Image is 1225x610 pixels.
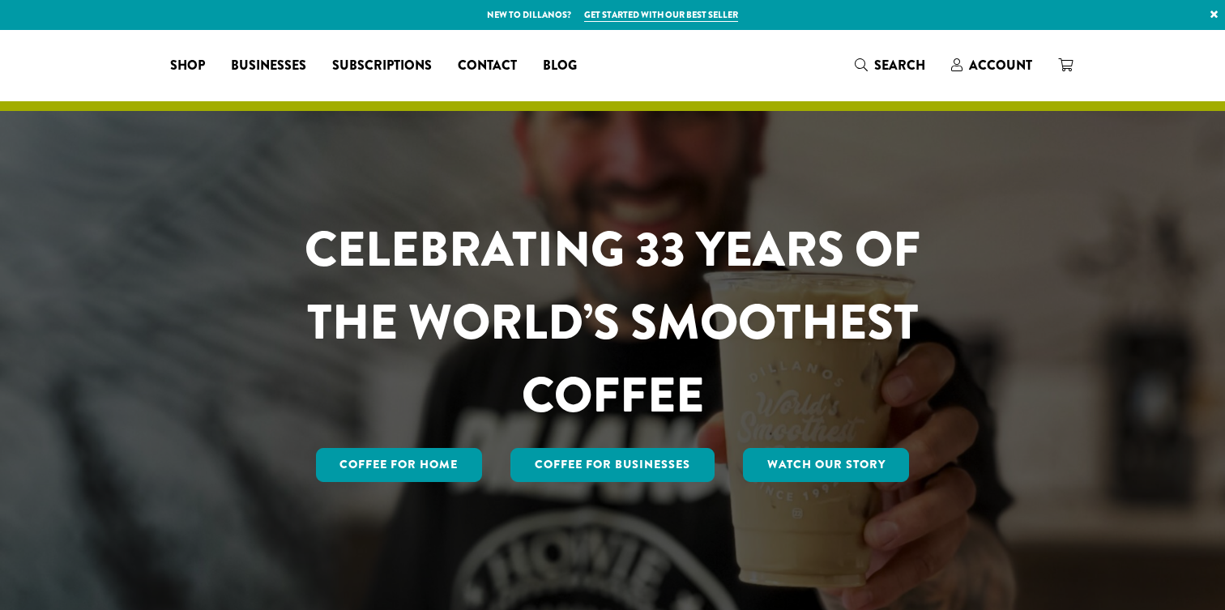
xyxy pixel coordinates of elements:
[170,56,205,76] span: Shop
[543,56,577,76] span: Blog
[257,213,968,432] h1: CELEBRATING 33 YEARS OF THE WORLD’S SMOOTHEST COFFEE
[743,448,910,482] a: Watch Our Story
[231,56,306,76] span: Businesses
[316,448,483,482] a: Coffee for Home
[332,56,432,76] span: Subscriptions
[969,56,1032,75] span: Account
[584,8,738,22] a: Get started with our best seller
[458,56,517,76] span: Contact
[874,56,925,75] span: Search
[510,448,715,482] a: Coffee For Businesses
[842,52,938,79] a: Search
[157,53,218,79] a: Shop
